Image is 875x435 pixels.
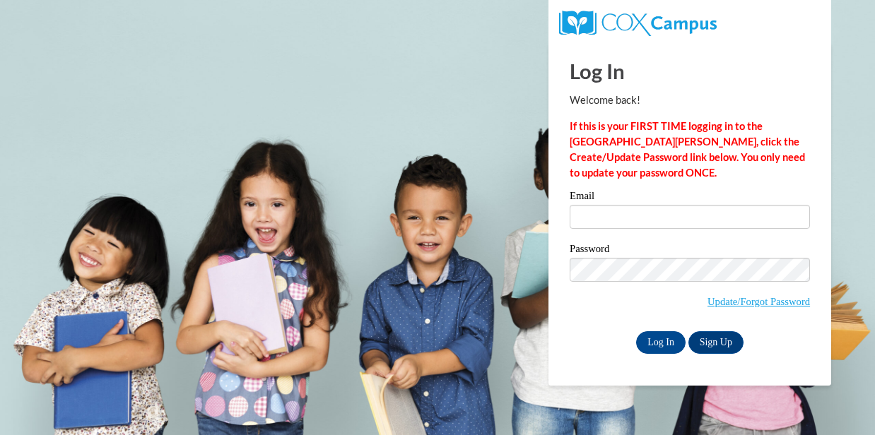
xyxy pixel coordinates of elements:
[570,244,810,258] label: Password
[570,120,805,179] strong: If this is your FIRST TIME logging in to the [GEOGRAPHIC_DATA][PERSON_NAME], click the Create/Upd...
[570,56,810,85] h1: Log In
[707,296,810,307] a: Update/Forgot Password
[636,331,686,354] input: Log In
[570,93,810,108] p: Welcome back!
[688,331,744,354] a: Sign Up
[559,11,717,36] img: COX Campus
[559,16,717,28] a: COX Campus
[570,191,810,205] label: Email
